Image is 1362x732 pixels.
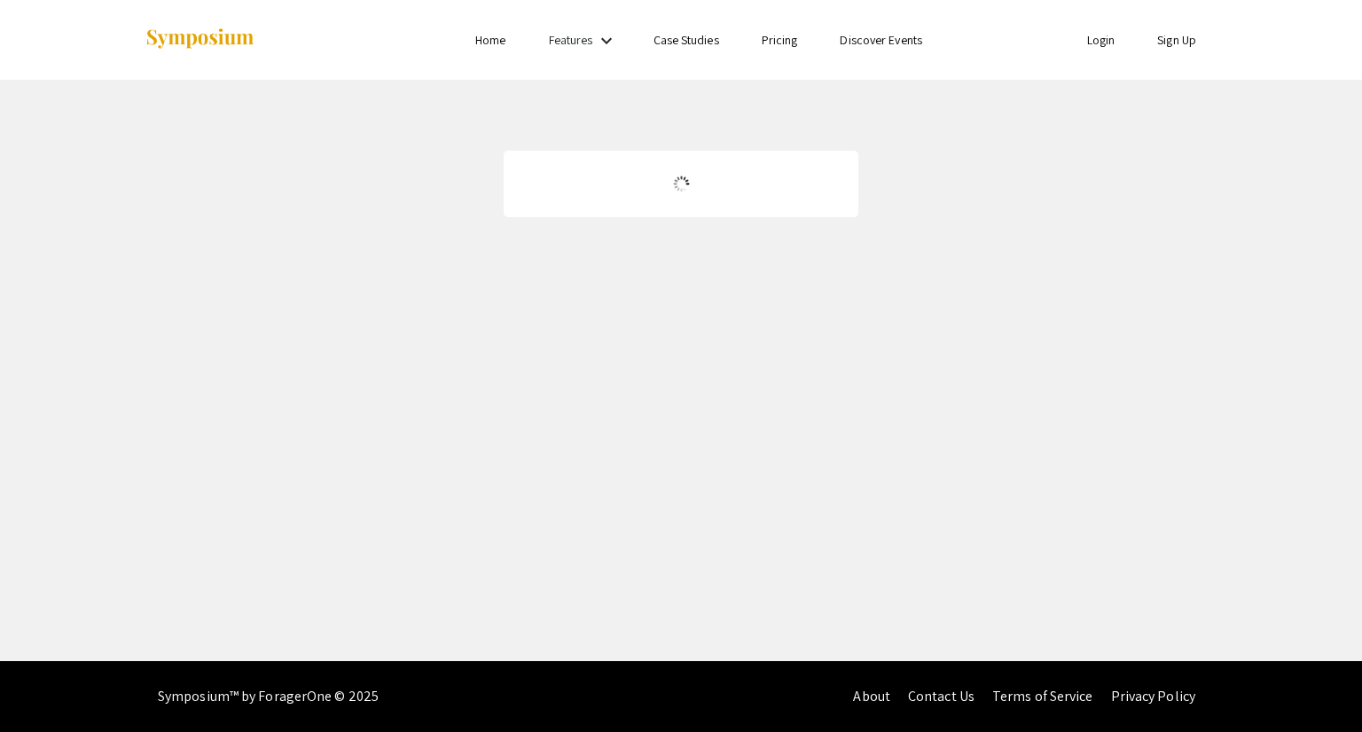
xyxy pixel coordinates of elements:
mat-icon: Expand Features list [596,30,617,51]
div: Symposium™ by ForagerOne © 2025 [158,661,379,732]
a: Contact Us [908,687,975,705]
a: Terms of Service [992,687,1093,705]
a: About [853,687,890,705]
a: Login [1087,32,1115,48]
a: Discover Events [840,32,922,48]
a: Sign Up [1157,32,1196,48]
a: Features [549,32,593,48]
img: Loading [666,168,697,199]
a: Privacy Policy [1111,687,1195,705]
a: Home [475,32,505,48]
a: Case Studies [654,32,719,48]
a: Pricing [762,32,798,48]
img: Symposium by ForagerOne [145,27,255,51]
